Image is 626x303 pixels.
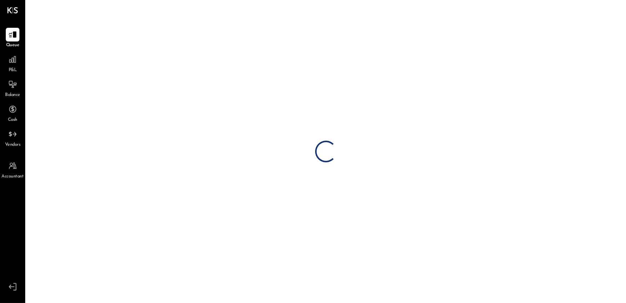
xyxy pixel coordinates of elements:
span: P&L [9,67,17,74]
a: Cash [0,102,25,123]
span: Accountant [2,174,24,180]
a: Vendors [0,127,25,148]
a: Accountant [0,159,25,180]
a: Balance [0,78,25,98]
span: Balance [5,92,20,98]
a: Queue [0,28,25,49]
a: P&L [0,53,25,74]
span: Vendors [5,142,21,148]
span: Queue [6,42,19,49]
span: Cash [8,117,17,123]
